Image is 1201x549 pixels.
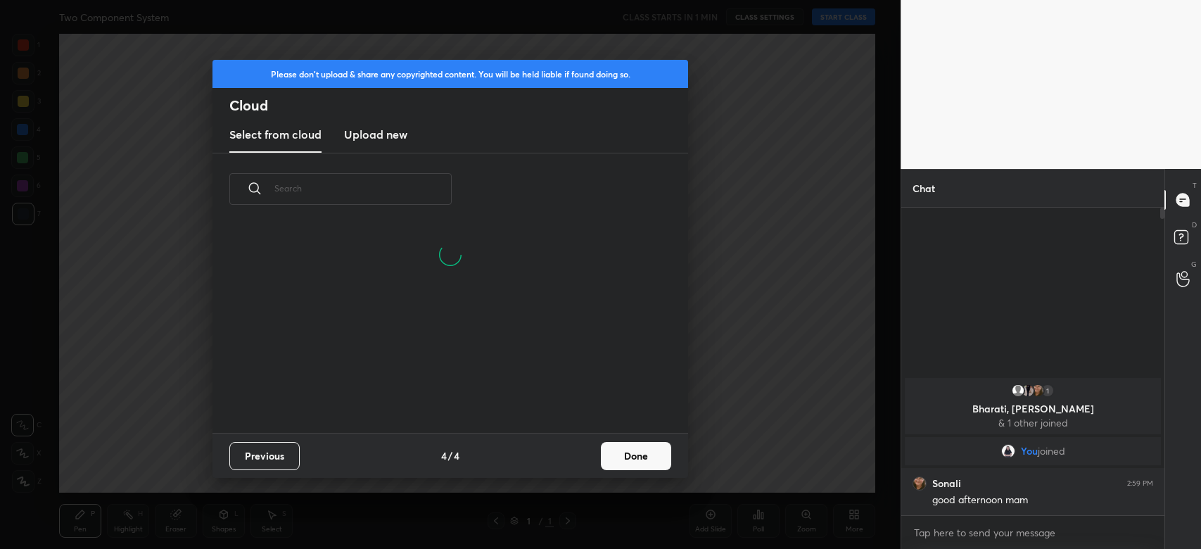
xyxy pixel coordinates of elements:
h4: / [448,448,452,463]
p: G [1191,259,1197,270]
div: 1 [1041,384,1055,398]
img: default.png [1011,384,1025,398]
h6: Sonali [932,477,961,490]
img: 3b5aa5d73a594b338ef2bb24cb4bd2f3.jpg [1031,384,1045,398]
img: 106d462cb373443787780159a82714a2.jpg [1021,384,1035,398]
p: T [1193,180,1197,191]
p: Bharati, [PERSON_NAME] [913,403,1152,415]
span: joined [1038,446,1065,457]
img: 3b5aa5d73a594b338ef2bb24cb4bd2f3.jpg [913,477,927,491]
button: Done [601,442,671,470]
h3: Upload new [344,126,407,143]
p: D [1192,220,1197,230]
p: Chat [901,170,946,207]
button: Previous [229,442,300,470]
div: grid [901,375,1164,516]
input: Search [274,158,452,218]
h2: Cloud [229,96,688,115]
p: & 1 other joined [913,417,1152,429]
h3: Select from cloud [229,126,322,143]
h4: 4 [454,448,459,463]
h4: 4 [441,448,447,463]
div: good afternoon mam [932,493,1153,507]
div: 2:59 PM [1127,479,1153,488]
img: 39815340dd53425cbc7980211086e2fd.jpg [1001,444,1015,458]
span: You [1021,446,1038,457]
div: Please don't upload & share any copyrighted content. You will be held liable if found doing so. [212,60,688,88]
